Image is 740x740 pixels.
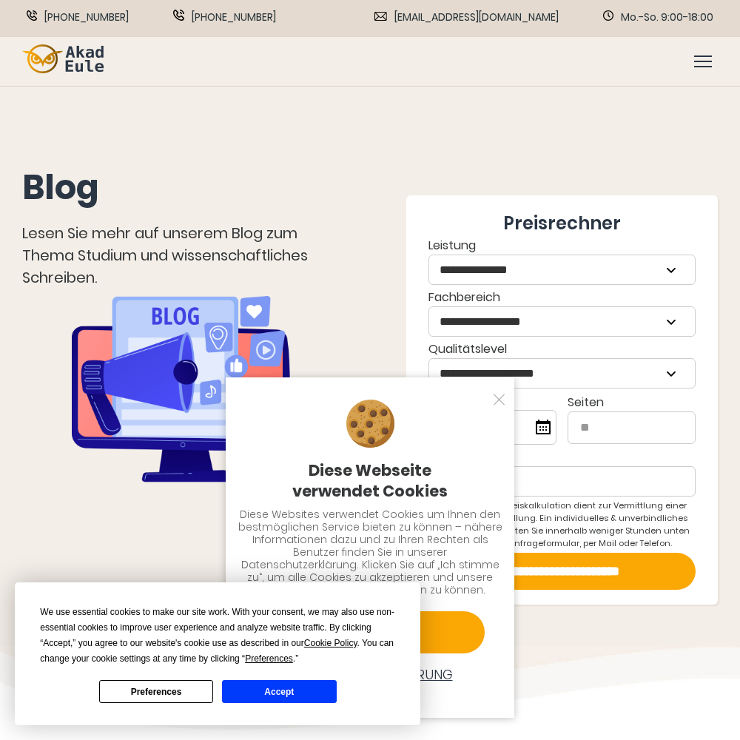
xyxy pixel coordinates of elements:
a: WhatsApp [PHONE_NUMBER] [173,10,276,25]
div: Die angezeigte Preiskalkulation dient zur Vermittlung einer groben Preisvorstellung. Ein individu... [428,499,696,550]
div: Lesen Sie mehr auf unserem Blog zum Thema Studium und wissenschaftliches Schreiben. [22,222,340,289]
label: *Email [428,448,696,497]
form: Contact form [428,210,696,590]
img: WhatsApp [173,10,184,21]
img: logo [22,44,104,73]
span: Mo.-So. 9:00-18:00 [621,10,713,25]
select: Leistung [429,255,695,284]
button: Preferences [99,680,213,703]
span: Seiten [568,394,604,411]
span: Preferences [245,653,293,664]
div: Cookie Consent Prompt [15,582,420,725]
select: Fachbereich [429,307,695,336]
div: Diese Websites verwendet Cookies um Ihnen den bestmöglichen Service bieten zu können – nähere Inf... [238,508,502,596]
input: *Email [428,466,696,497]
h1: Blog [22,166,340,210]
span: [PHONE_NUMBER] [44,10,129,25]
a: Phone [PHONE_NUMBER] [27,10,129,25]
img: Email [374,12,387,21]
img: Schedule [603,10,613,21]
button: Accept [222,680,336,703]
div: Diese Webseite verwendet Cookies [238,460,502,501]
label: Fachbereich [428,288,696,337]
div: Preisrechner [428,210,696,236]
label: Leistung [428,236,696,285]
span: [EMAIL_ADDRESS][DOMAIN_NAME] [394,10,559,25]
span: [PHONE_NUMBER] [192,10,276,25]
a: Email [EMAIL_ADDRESS][DOMAIN_NAME] [374,10,559,25]
span: Cookie Policy [304,638,357,648]
div: Qualitätslevel [428,340,696,388]
img: Phone [27,10,37,21]
div: We use essential cookies to make our site work. With your consent, we may also use non-essential ... [40,605,395,667]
